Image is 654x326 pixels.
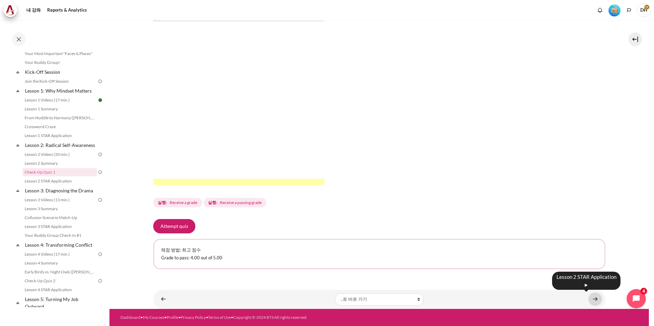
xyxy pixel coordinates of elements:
a: Lesson 2 STAR Application [23,177,97,185]
img: Architeck [5,5,15,15]
a: Lesson 1 STAR Application [23,132,97,140]
a: Lesson 2 Videos (20 min.) [23,150,97,159]
a: Lesson 4: Transforming Conflict [24,240,97,249]
p: 채점 방법: 최고 점수 [161,247,598,254]
a: 사용자 메뉴 [637,3,651,17]
a: Privacy Policy [181,315,206,320]
img: Level #1 [609,4,620,16]
span: 축소 [14,242,21,248]
img: To do [97,78,103,84]
div: • • • • • [120,314,409,321]
a: Lesson 1: Why Mindset Matters [24,86,97,95]
a: Collusion Scenario Match-Up [23,214,97,222]
a: Check-Up Quiz 2 [23,277,97,285]
a: Join the Kick-Off Session [23,77,97,85]
strong: 실행: [208,200,217,206]
a: Dashboard [120,315,141,320]
a: Your Most Important "Faces & Places" [23,50,97,58]
a: Lesson 1 Videos (17 min.) [23,96,97,104]
a: From Huddle to Harmony ([PERSON_NAME]'s Story) [23,114,97,122]
a: 내 강좌 [24,3,43,17]
a: Reports & Analytics [45,3,89,17]
a: Level #1 [606,4,623,16]
div: Lesson 2 STAR Application ► [552,272,620,290]
a: Lesson 3: Diagnosing the Drama [24,186,97,195]
span: 축소 [14,87,21,94]
button: Languages [624,5,634,15]
img: To do [97,251,103,257]
a: Terms of Use [208,315,231,320]
a: Lesson 4 Videos (17 min.) [23,250,97,258]
a: Lesson 5: Turning My Job Outward [24,295,97,311]
a: Early Birds vs. Night Owls ([PERSON_NAME]'s Story) [23,268,97,276]
a: Lesson 4 STAR Application [23,286,97,294]
span: 축소 [14,299,21,306]
a: Profile [167,315,179,320]
a: Lesson 3 Videos (13 min.) [23,196,97,204]
a: Lesson 3 Summary [23,205,97,213]
a: Copyright © 2024 BTS All rights reserved [233,315,306,320]
a: Your Buddy Group Check-In #1 [23,231,97,240]
a: Lesson 2: Radical Self-Awareness [24,140,97,150]
span: Receive a passing grade [220,200,262,206]
a: Lesson 2 Summary [23,159,97,167]
img: To do [97,278,103,284]
img: To do [97,151,103,158]
a: Crossword Craze [23,123,97,131]
a: Lesson 4 Summary [23,259,97,267]
a: ◄ Lesson 2 Summary [157,293,170,306]
a: Kick-Off Session [24,67,97,77]
img: To do [97,169,103,175]
a: Your Buddy Group! [23,58,97,67]
div: Show notification window with no new notifications [595,5,605,15]
a: My Courses [143,315,164,320]
a: Architeck Architeck [3,3,21,17]
img: To do [97,197,103,203]
a: Lesson 3 STAR Application [23,222,97,231]
a: Lesson 1 Summary [23,105,97,113]
span: 축소 [14,69,21,76]
span: 축소 [14,187,21,194]
span: Receive a grade [170,200,197,206]
span: DH [637,3,651,17]
strong: 실행: [158,200,167,206]
p: Grade to pass: 4.00 out of 5.00 [161,255,598,261]
img: Done [97,97,103,103]
button: Attempt quiz [153,219,195,233]
span: 축소 [14,142,21,149]
a: Check-Up Quiz 1 [23,168,97,176]
div: Check-Up Quiz 1 완료 요건 [153,196,268,209]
